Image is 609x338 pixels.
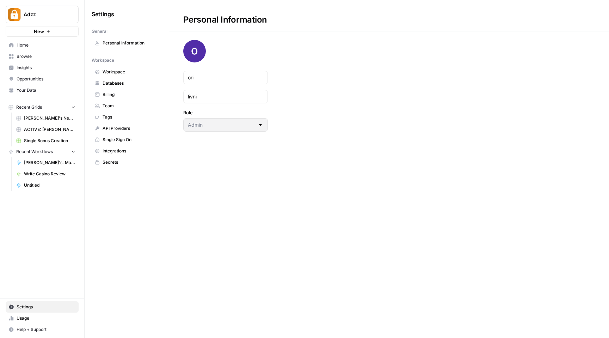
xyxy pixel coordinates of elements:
a: Team [92,100,162,111]
span: Your Data [17,87,75,93]
span: Help + Support [17,326,75,333]
span: ACTIVE: [PERSON_NAME]'s News Grid [24,126,75,133]
span: Settings [92,10,114,18]
img: avatar [183,40,206,62]
a: Single Sign On [92,134,162,145]
a: Secrets [92,157,162,168]
a: Write Casino Review [13,168,79,180]
span: Single Bonus Creation [24,138,75,144]
span: New [34,28,44,35]
span: Tags [103,114,159,120]
span: Secrets [103,159,159,165]
span: Billing [103,91,159,98]
a: Your Data [6,85,79,96]
a: Billing [92,89,162,100]
button: Recent Workflows [6,146,79,157]
a: Single Bonus Creation [13,135,79,146]
a: Settings [6,301,79,313]
span: Settings [17,304,75,310]
span: Home [17,42,75,48]
span: Browse [17,53,75,60]
span: Databases [103,80,159,86]
a: Untitled [13,180,79,191]
span: Integrations [103,148,159,154]
a: [PERSON_NAME]'s: MasterFlow CasinosHub [13,157,79,168]
span: Recent Workflows [16,149,53,155]
span: [PERSON_NAME]'s: MasterFlow CasinosHub [24,159,75,166]
span: Usage [17,315,75,321]
button: Help + Support [6,324,79,335]
span: Team [103,103,159,109]
div: Personal Information [169,14,281,25]
a: Insights [6,62,79,73]
span: API Providers [103,125,159,132]
span: Single Sign On [103,137,159,143]
span: Insights [17,65,75,71]
button: Recent Grids [6,102,79,113]
a: Opportunities [6,73,79,85]
a: Integrations [92,145,162,157]
img: Adzz Logo [8,8,21,21]
a: Usage [6,313,79,324]
a: Databases [92,78,162,89]
a: [PERSON_NAME]'s News Grid [13,113,79,124]
label: Role [183,109,268,116]
span: Write Casino Review [24,171,75,177]
a: API Providers [92,123,162,134]
button: New [6,26,79,37]
a: Home [6,40,79,51]
span: General [92,28,107,35]
span: Recent Grids [16,104,42,110]
span: Opportunities [17,76,75,82]
span: [PERSON_NAME]'s News Grid [24,115,75,121]
span: Adzz [24,11,66,18]
a: Workspace [92,66,162,78]
a: Browse [6,51,79,62]
a: Tags [92,111,162,123]
span: Workspace [103,69,159,75]
a: ACTIVE: [PERSON_NAME]'s News Grid [13,124,79,135]
span: Personal Information [103,40,159,46]
span: Workspace [92,57,114,64]
a: Personal Information [92,37,162,49]
button: Workspace: Adzz [6,6,79,23]
span: Untitled [24,182,75,188]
